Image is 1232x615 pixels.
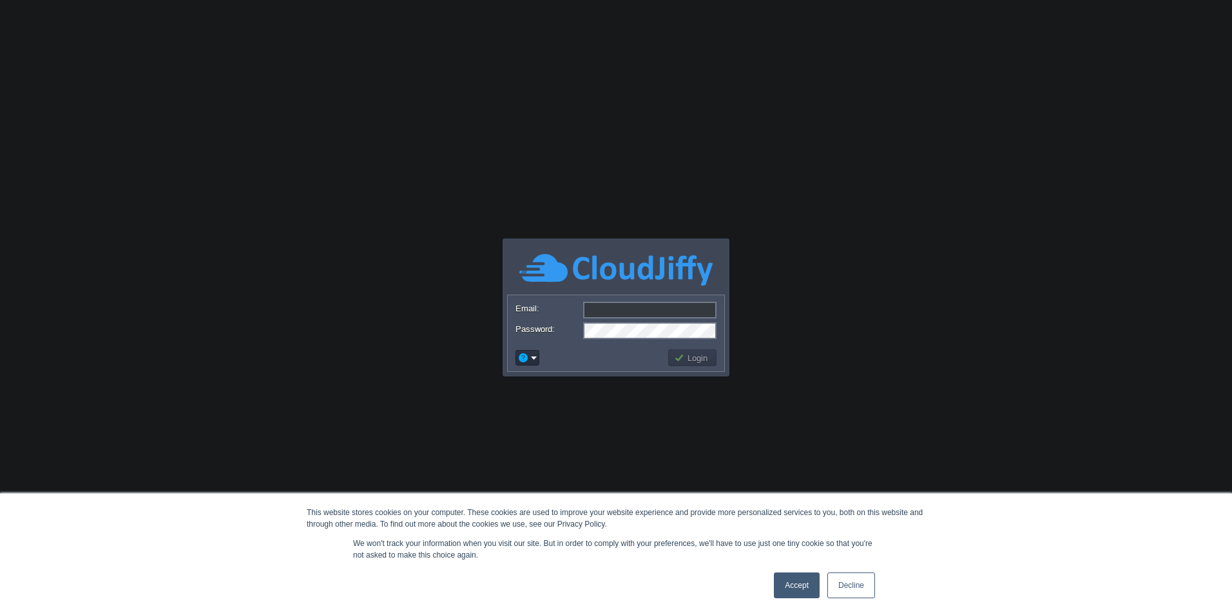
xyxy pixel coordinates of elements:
p: We won't track your information when you visit our site. But in order to comply with your prefere... [353,538,879,561]
label: Email: [515,302,582,315]
button: Login [674,352,711,364]
a: Accept [774,572,820,598]
label: Password: [515,322,582,336]
img: CloudJiffy [519,252,713,288]
div: This website stores cookies on your computer. These cookies are used to improve your website expe... [307,507,925,530]
a: Decline [827,572,875,598]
